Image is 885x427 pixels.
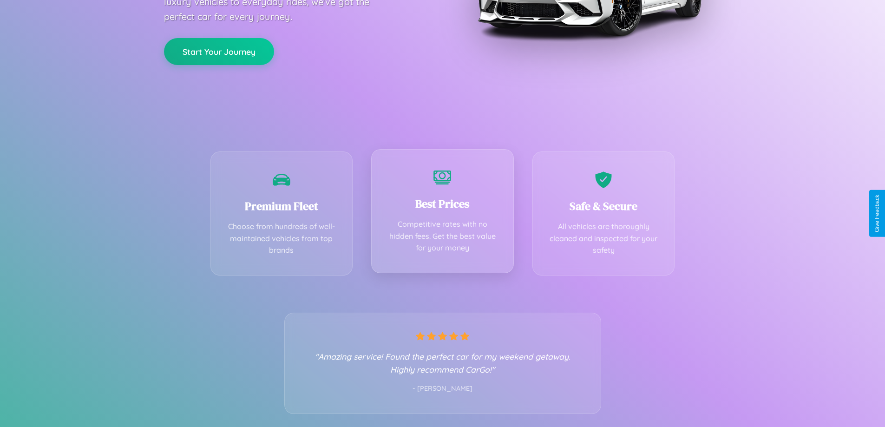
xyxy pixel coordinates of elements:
h3: Best Prices [386,196,499,211]
p: "Amazing service! Found the perfect car for my weekend getaway. Highly recommend CarGo!" [303,350,582,376]
h3: Safe & Secure [547,198,661,214]
div: Give Feedback [874,195,880,232]
p: All vehicles are thoroughly cleaned and inspected for your safety [547,221,661,256]
p: Competitive rates with no hidden fees. Get the best value for your money [386,218,499,254]
p: Choose from hundreds of well-maintained vehicles from top brands [225,221,339,256]
button: Start Your Journey [164,38,274,65]
p: - [PERSON_NAME] [303,383,582,395]
h3: Premium Fleet [225,198,339,214]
